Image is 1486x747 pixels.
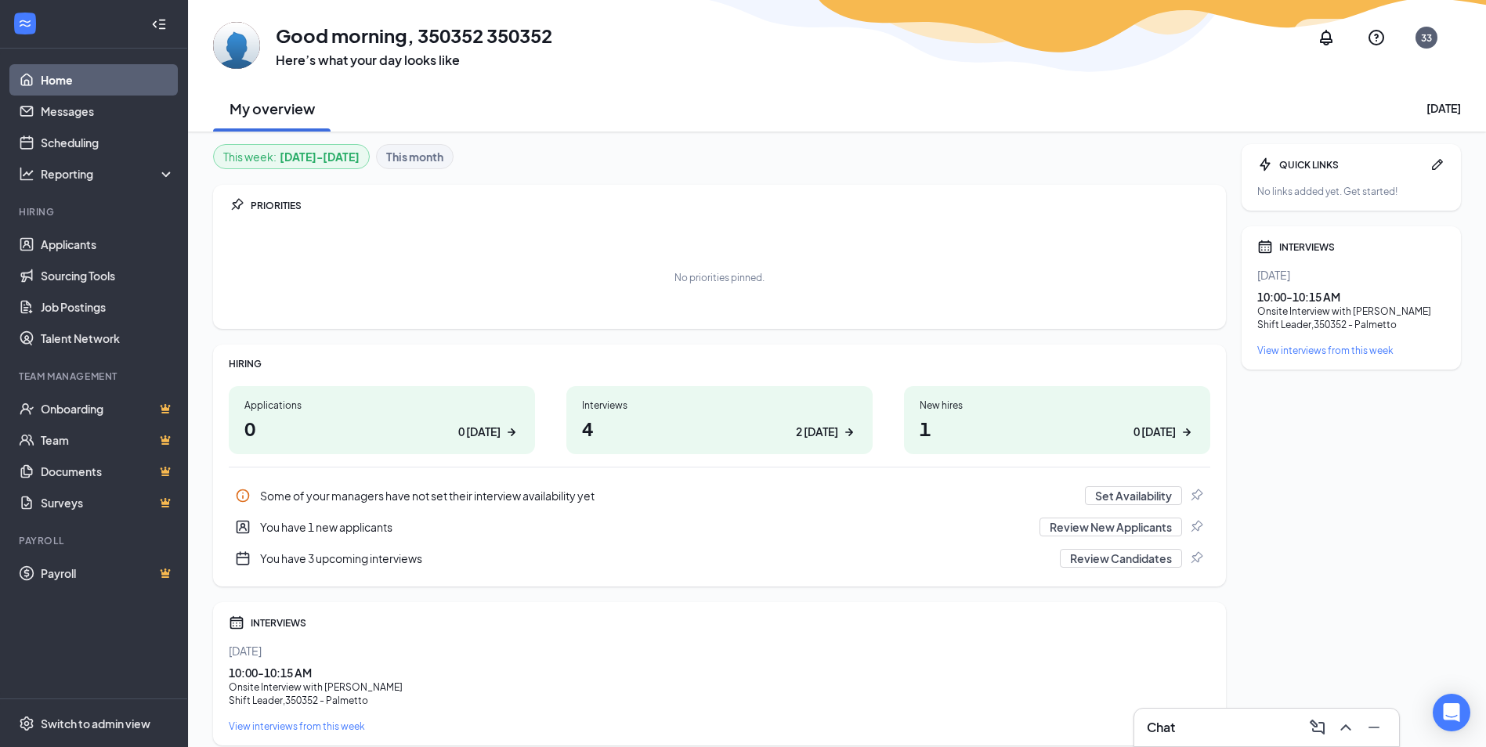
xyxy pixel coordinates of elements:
[1257,239,1273,254] svg: Calendar
[1317,28,1336,47] svg: Notifications
[1305,715,1330,740] button: ComposeMessage
[229,665,1210,680] div: 10:00 - 10:15 AM
[280,148,360,165] b: [DATE] - [DATE]
[19,534,172,547] div: Payroll
[920,415,1195,442] h1: 1
[796,424,838,440] div: 2 [DATE]
[41,393,175,424] a: OnboardingCrown
[229,643,1210,659] div: [DATE]
[251,616,1210,630] div: INTERVIEWS
[17,16,33,31] svg: WorkstreamLogo
[1279,158,1423,171] div: QUICK LINKS
[235,488,251,503] svg: Info
[1421,31,1432,45] div: 33
[1060,549,1182,568] button: Review Candidates
[235,550,251,566] svg: CalendarNew
[1430,157,1445,172] svg: Pen
[229,197,244,213] svg: Pin
[151,16,167,32] svg: Collapse
[920,399,1195,412] div: New hires
[1179,424,1195,440] svg: ArrowRight
[229,543,1210,574] div: You have 3 upcoming interviews
[223,148,360,165] div: This week :
[19,716,34,731] svg: Settings
[1133,424,1176,440] div: 0 [DATE]
[235,519,251,535] svg: UserEntity
[41,127,175,158] a: Scheduling
[1257,185,1445,198] div: No links added yet. Get started!
[41,424,175,456] a: TeamCrown
[41,260,175,291] a: Sourcing Tools
[251,199,1210,212] div: PRIORITIES
[229,680,1210,694] div: Onsite Interview with [PERSON_NAME]
[229,543,1210,574] a: CalendarNewYou have 3 upcoming interviewsReview CandidatesPin
[41,558,175,589] a: PayrollCrown
[41,64,175,96] a: Home
[458,424,501,440] div: 0 [DATE]
[1257,289,1445,305] div: 10:00 - 10:15 AM
[1333,715,1358,740] button: ChevronUp
[41,291,175,323] a: Job Postings
[1361,715,1387,740] button: Minimize
[41,166,175,182] div: Reporting
[260,488,1076,503] div: Some of your managers have not set their interview availability yet
[1365,718,1383,737] svg: Minimize
[229,386,535,454] a: Applications00 [DATE]ArrowRight
[41,487,175,518] a: SurveysCrown
[1257,267,1445,283] div: [DATE]
[260,519,1030,535] div: You have 1 new applicants
[1279,240,1445,254] div: INTERVIEWS
[1308,718,1327,737] svg: ComposeMessage
[1257,157,1273,172] svg: Bolt
[229,694,1210,707] div: Shift Leader , 350352 - Palmetto
[41,456,175,487] a: DocumentsCrown
[41,323,175,354] a: Talent Network
[229,357,1210,370] div: HIRING
[1039,518,1182,536] button: Review New Applicants
[1188,488,1204,503] svg: Pin
[582,399,857,412] div: Interviews
[41,96,175,127] a: Messages
[229,480,1210,511] a: InfoSome of your managers have not set their interview availability yetSet AvailabilityPin
[904,386,1210,454] a: New hires10 [DATE]ArrowRight
[504,424,519,440] svg: ArrowRight
[841,424,857,440] svg: ArrowRight
[230,99,315,118] h2: My overview
[386,148,443,165] b: This month
[276,52,552,69] h3: Here’s what your day looks like
[1433,694,1470,731] div: Open Intercom Messenger
[229,480,1210,511] div: Some of your managers have not set their interview availability yet
[19,370,172,383] div: Team Management
[1257,318,1445,331] div: Shift Leader , 350352 - Palmetto
[229,720,1210,733] a: View interviews from this week
[1147,719,1175,736] h3: Chat
[1085,486,1182,505] button: Set Availability
[41,716,150,731] div: Switch to admin view
[1426,100,1461,116] div: [DATE]
[244,415,519,442] h1: 0
[1367,28,1386,47] svg: QuestionInfo
[566,386,873,454] a: Interviews42 [DATE]ArrowRight
[276,22,552,49] h1: Good morning, 350352 350352
[41,229,175,260] a: Applicants
[1188,550,1204,566] svg: Pin
[674,271,765,284] div: No priorities pinned.
[1257,305,1445,318] div: Onsite Interview with [PERSON_NAME]
[1188,519,1204,535] svg: Pin
[19,205,172,218] div: Hiring
[1336,718,1355,737] svg: ChevronUp
[213,22,260,69] img: 350352 350352
[19,166,34,182] svg: Analysis
[229,511,1210,543] div: You have 1 new applicants
[582,415,857,442] h1: 4
[229,615,244,630] svg: Calendar
[229,511,1210,543] a: UserEntityYou have 1 new applicantsReview New ApplicantsPin
[244,399,519,412] div: Applications
[260,550,1050,566] div: You have 3 upcoming interviews
[1257,344,1445,357] a: View interviews from this week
